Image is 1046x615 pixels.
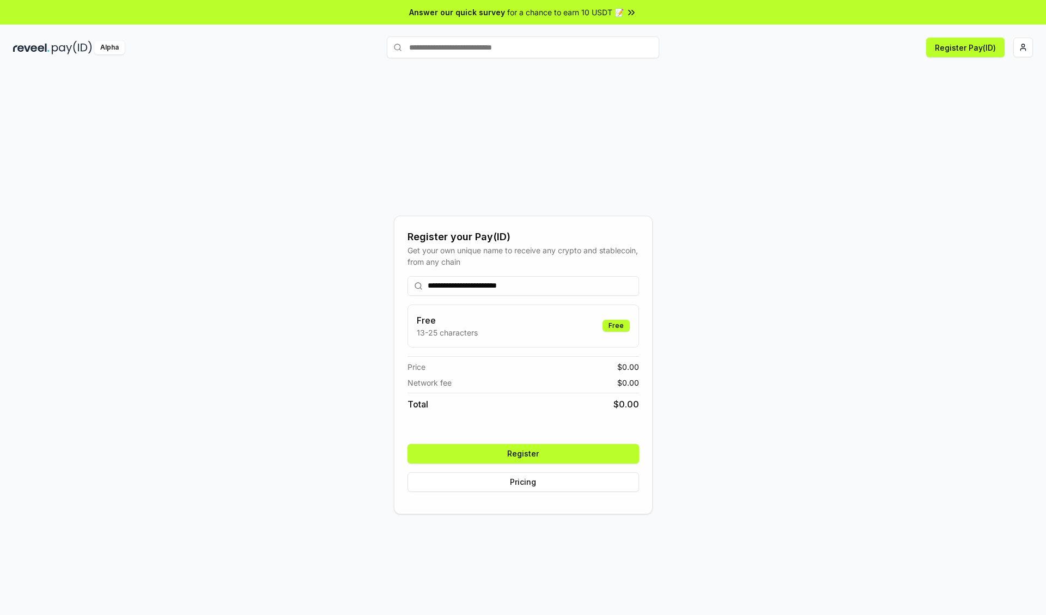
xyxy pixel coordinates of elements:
[408,472,639,492] button: Pricing
[52,41,92,54] img: pay_id
[408,377,452,388] span: Network fee
[417,314,478,327] h3: Free
[408,361,425,373] span: Price
[408,245,639,267] div: Get your own unique name to receive any crypto and stablecoin, from any chain
[617,377,639,388] span: $ 0.00
[408,229,639,245] div: Register your Pay(ID)
[13,41,50,54] img: reveel_dark
[417,327,478,338] p: 13-25 characters
[603,320,630,332] div: Free
[408,444,639,464] button: Register
[409,7,505,18] span: Answer our quick survey
[94,41,125,54] div: Alpha
[926,38,1005,57] button: Register Pay(ID)
[617,361,639,373] span: $ 0.00
[408,398,428,411] span: Total
[613,398,639,411] span: $ 0.00
[507,7,624,18] span: for a chance to earn 10 USDT 📝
